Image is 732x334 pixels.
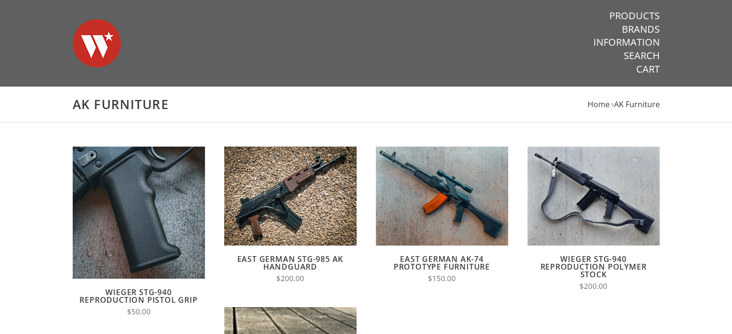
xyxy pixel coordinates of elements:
[276,273,304,284] span: $200.00
[622,23,660,36] a: Brands
[614,99,660,110] a: AK Furniture
[127,307,151,317] span: $50.00
[527,147,660,246] img: Wieger STG-940 Reproduction Polymer Stock
[73,10,121,77] img: Warsaw Wood Co.
[593,36,660,49] a: Information
[237,254,344,272] a: East German STG-985 AK Handguard
[428,273,456,284] span: $150.00
[636,63,660,75] a: Cart
[79,287,197,305] a: Wieger STG-940 Reproduction Pistol Grip
[394,254,490,272] a: East German AK-74 Prototype Furniture
[376,147,508,246] img: East German AK-74 Prototype Furniture
[73,147,205,279] img: Wieger STG-940 Reproduction Pistol Grip
[579,281,607,291] span: $200.00
[540,254,647,280] a: Wieger STG-940 Reproduction Polymer Stock
[612,98,660,111] li: ›
[609,10,660,22] a: Products
[624,49,660,62] a: Search
[224,147,357,246] img: East German STG-985 AK Handguard
[73,97,660,112] h1: AK Furniture
[588,99,610,110] a: Home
